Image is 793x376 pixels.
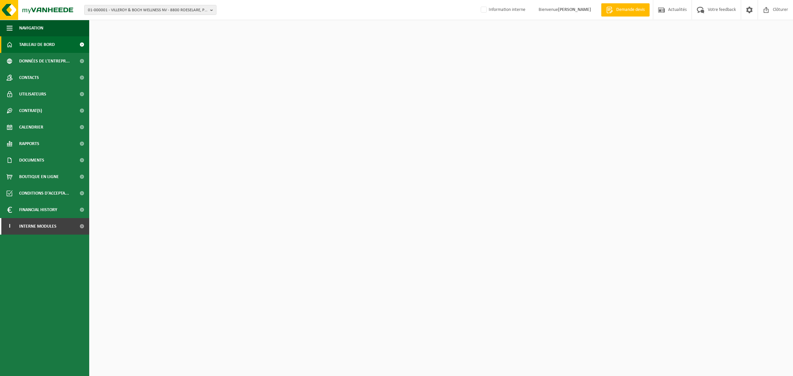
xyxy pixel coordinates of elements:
span: Contrat(s) [19,102,42,119]
span: Documents [19,152,44,169]
span: Conditions d'accepta... [19,185,69,202]
span: Calendrier [19,119,43,135]
span: Contacts [19,69,39,86]
span: Utilisateurs [19,86,46,102]
span: Navigation [19,20,43,36]
strong: [PERSON_NAME] [558,7,591,12]
span: Demande devis [615,7,646,13]
span: Rapports [19,135,39,152]
label: Information interne [479,5,525,15]
a: Demande devis [601,3,650,17]
span: Interne modules [19,218,57,235]
span: Données de l'entrepr... [19,53,70,69]
span: I [7,218,13,235]
span: Tableau de bord [19,36,55,53]
span: Boutique en ligne [19,169,59,185]
span: 01-000001 - VILLEROY & BOCH WELLNESS NV - 8800 ROESELARE, POPULIERSTRAAT 1 [88,5,208,15]
span: Financial History [19,202,57,218]
button: 01-000001 - VILLEROY & BOCH WELLNESS NV - 8800 ROESELARE, POPULIERSTRAAT 1 [84,5,216,15]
